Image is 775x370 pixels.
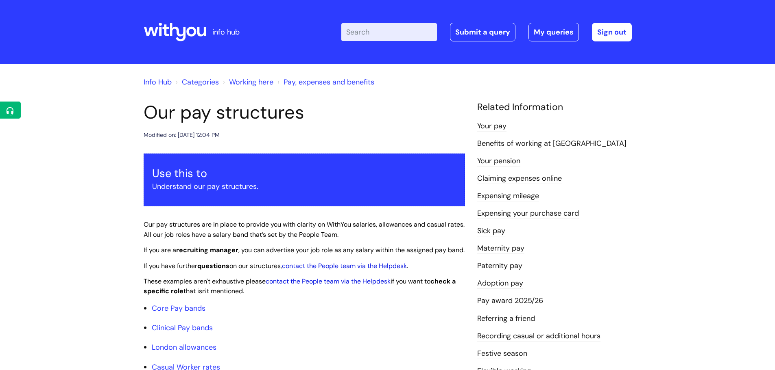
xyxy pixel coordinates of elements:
a: Working here [229,77,273,87]
a: Benefits of working at [GEOGRAPHIC_DATA] [477,138,627,149]
a: Pay award 2025/26 [477,296,543,306]
a: Adoption pay [477,278,523,289]
a: Maternity pay [477,243,524,254]
a: Submit a query [450,23,515,41]
a: Paternity pay [477,261,522,271]
a: contact the People team via the Helpdesk [282,262,407,270]
strong: questions [197,262,229,270]
input: Search [341,23,437,41]
a: Your pay [477,121,506,132]
a: Referring a friend [477,314,535,324]
a: Expensing mileage [477,191,539,201]
a: Festive season [477,348,527,359]
h4: Related Information [477,102,632,113]
a: Clinical Pay bands [152,323,213,333]
a: contact the People team via the Helpdesk [266,277,391,286]
a: My queries [528,23,579,41]
a: Your pension [477,156,520,167]
li: Working here [221,76,273,89]
a: Categories [182,77,219,87]
h1: Our pay structures [144,102,465,123]
div: Modified on: [DATE] 12:04 PM [144,130,220,140]
span: These examples aren't exhaustive please if you want to that isn't mentioned. [144,277,456,296]
a: Info Hub [144,77,172,87]
a: Pay, expenses and benefits [284,77,374,87]
p: Understand our pay structures. [152,180,456,193]
li: Pay, expenses and benefits [275,76,374,89]
h3: Use this to [152,167,456,180]
li: Solution home [174,76,219,89]
span: Our pay structures are in place to provide you with clarity on WithYou salaries, allowances and c... [144,220,465,239]
a: Core Pay bands [152,303,205,313]
span: If you are a , you can advertise your job role as any salary within the assigned pay band. [144,246,465,254]
a: Sick pay [477,226,505,236]
p: info hub [212,26,240,39]
a: Expensing your purchase card [477,208,579,219]
a: Claiming expenses online [477,173,562,184]
a: Sign out [592,23,632,41]
a: London allowances [152,342,216,352]
a: Recording casual or additional hours [477,331,600,342]
strong: recruiting manager [176,246,238,254]
div: | - [341,23,632,41]
span: If you have further on our structures, . [144,262,408,270]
